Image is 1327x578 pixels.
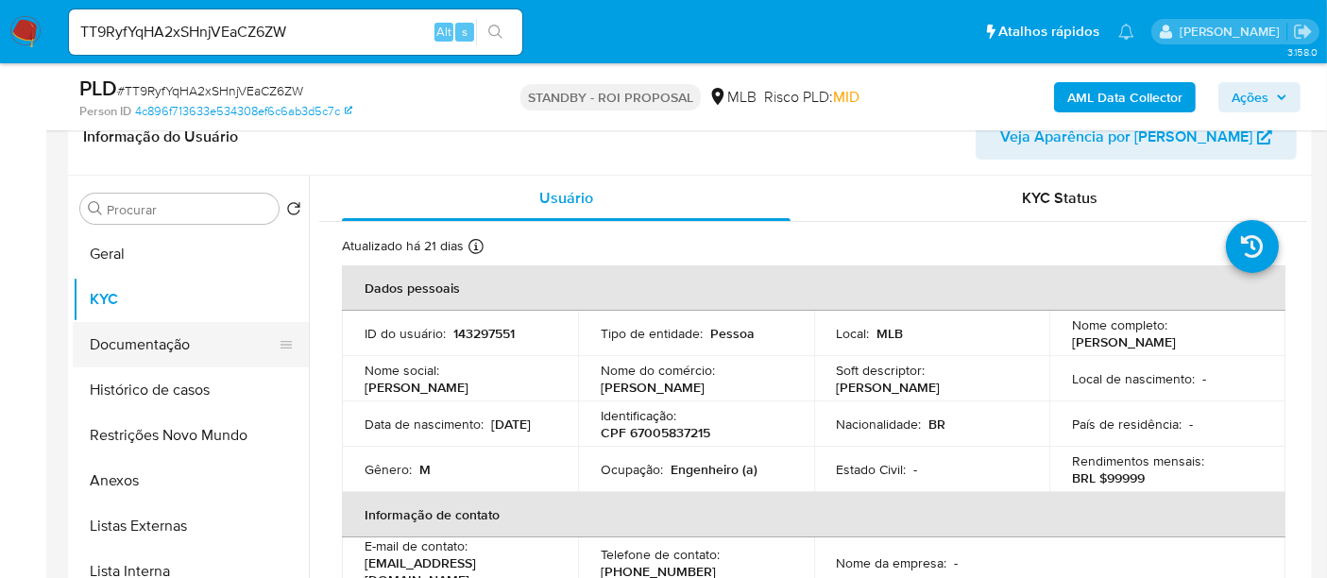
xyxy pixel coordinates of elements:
p: Estado Civil : [837,461,907,478]
p: - [914,461,918,478]
span: Usuário [539,187,593,209]
span: # TT9RyfYqHA2xSHnjVEaCZ6ZW [117,81,303,100]
th: Informação de contato [342,492,1285,537]
button: KYC [73,277,309,322]
button: Procurar [88,201,103,216]
h1: Informação do Usuário [83,127,238,146]
p: Gênero : [365,461,412,478]
p: MLB [877,325,904,342]
p: [PERSON_NAME] [1072,333,1176,350]
th: Dados pessoais [342,265,1285,311]
p: ID do usuário : [365,325,446,342]
p: Nome do comércio : [601,362,715,379]
button: Restrições Novo Mundo [73,413,309,458]
span: Veja Aparência por [PERSON_NAME] [1000,114,1252,160]
span: s [462,23,468,41]
input: Pesquise usuários ou casos... [69,20,522,44]
button: Histórico de casos [73,367,309,413]
p: [PERSON_NAME] [365,379,468,396]
div: MLB [708,87,757,108]
p: Local de nascimento : [1072,370,1195,387]
button: Documentação [73,322,294,367]
button: Anexos [73,458,309,503]
p: BRL $99999 [1072,469,1145,486]
p: Tipo de entidade : [601,325,703,342]
p: [PERSON_NAME] [601,379,705,396]
p: Atualizado há 21 dias [342,237,464,255]
p: - [1202,370,1206,387]
p: BR [929,416,946,433]
p: 143297551 [453,325,515,342]
p: - [955,554,959,571]
p: Rendimentos mensais : [1072,452,1204,469]
span: KYC Status [1023,187,1098,209]
p: Nome completo : [1072,316,1167,333]
b: Person ID [79,103,131,120]
p: Ocupação : [601,461,663,478]
a: Sair [1293,22,1313,42]
p: Nacionalidade : [837,416,922,433]
p: M [419,461,431,478]
p: Local : [837,325,870,342]
span: MID [833,86,859,108]
button: Veja Aparência por [PERSON_NAME] [976,114,1297,160]
button: Geral [73,231,309,277]
button: Retornar ao pedido padrão [286,201,301,222]
button: search-icon [476,19,515,45]
button: Listas Externas [73,503,309,549]
p: País de residência : [1072,416,1182,433]
p: Engenheiro (a) [671,461,757,478]
span: Alt [436,23,451,41]
p: [PERSON_NAME] [837,379,941,396]
a: Notificações [1118,24,1134,40]
p: STANDBY - ROI PROPOSAL [520,84,701,110]
b: AML Data Collector [1067,82,1182,112]
p: E-mail de contato : [365,537,468,554]
p: erico.trevizan@mercadopago.com.br [1180,23,1286,41]
p: CPF 67005837215 [601,424,710,441]
p: Telefone de contato : [601,546,720,563]
button: Ações [1218,82,1301,112]
p: Pessoa [710,325,755,342]
p: Data de nascimento : [365,416,484,433]
b: PLD [79,73,117,103]
p: Nome social : [365,362,439,379]
p: Identificação : [601,407,676,424]
span: Atalhos rápidos [998,22,1099,42]
span: Ações [1232,82,1268,112]
span: 3.158.0 [1287,44,1318,59]
p: Nome da empresa : [837,554,947,571]
button: AML Data Collector [1054,82,1196,112]
a: 4c896f713633e534308ef6c6ab3d5c7c [135,103,352,120]
p: [DATE] [491,416,531,433]
p: Soft descriptor : [837,362,926,379]
span: Risco PLD: [764,87,859,108]
input: Procurar [107,201,271,218]
p: - [1189,416,1193,433]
